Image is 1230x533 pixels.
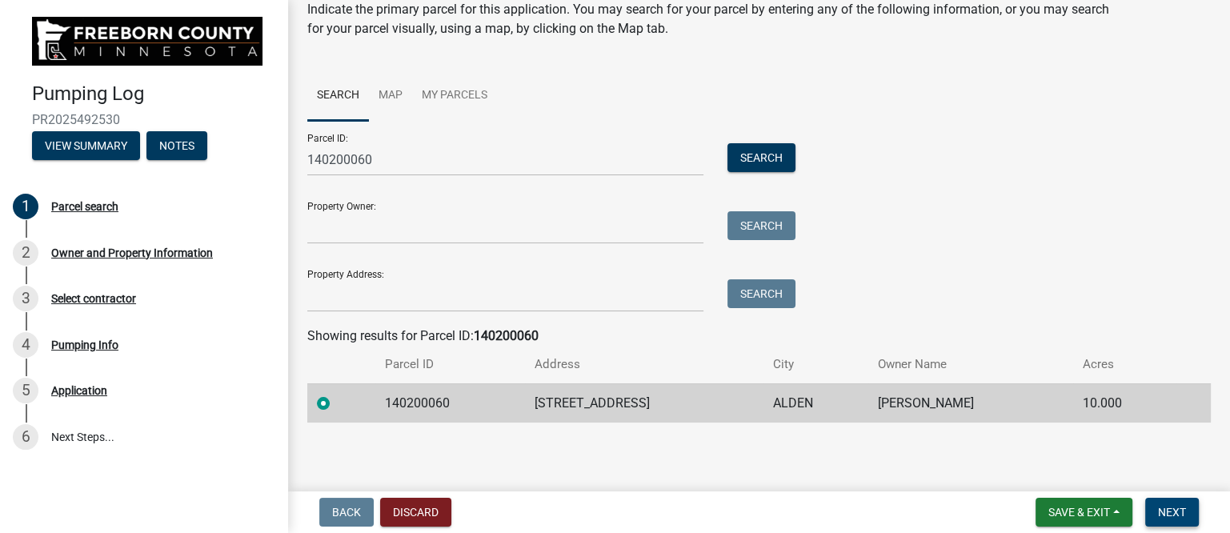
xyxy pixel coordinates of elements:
button: Search [727,211,795,240]
span: PR2025492530 [32,112,256,127]
button: Discard [380,498,451,527]
th: Acres [1073,346,1177,383]
td: 140200060 [375,383,524,423]
div: 1 [13,194,38,219]
wm-modal-confirm: Summary [32,140,140,153]
h4: Pumping Log [32,82,275,106]
strong: 140200060 [474,328,539,343]
button: Notes [146,131,207,160]
div: Pumping Info [51,339,118,351]
button: Search [727,279,795,308]
th: Parcel ID [375,346,524,383]
span: Save & Exit [1048,506,1110,519]
a: Map [369,70,412,122]
th: City [763,346,868,383]
div: 2 [13,240,38,266]
td: ALDEN [763,383,868,423]
button: Back [319,498,374,527]
button: Save & Exit [1036,498,1132,527]
button: Next [1145,498,1199,527]
span: Next [1158,506,1186,519]
td: [STREET_ADDRESS] [525,383,763,423]
th: Owner Name [868,346,1073,383]
div: Select contractor [51,293,136,304]
div: Application [51,385,107,396]
div: 3 [13,286,38,311]
wm-modal-confirm: Notes [146,140,207,153]
th: Address [525,346,763,383]
button: View Summary [32,131,140,160]
div: Owner and Property Information [51,247,213,258]
a: Search [307,70,369,122]
td: 10.000 [1073,383,1177,423]
img: Freeborn County, Minnesota [32,17,262,66]
span: Back [332,506,361,519]
div: 6 [13,424,38,450]
div: Showing results for Parcel ID: [307,327,1211,346]
div: 4 [13,332,38,358]
div: 5 [13,378,38,403]
button: Search [727,143,795,172]
td: [PERSON_NAME] [868,383,1073,423]
a: My Parcels [412,70,497,122]
div: Parcel search [51,201,118,212]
